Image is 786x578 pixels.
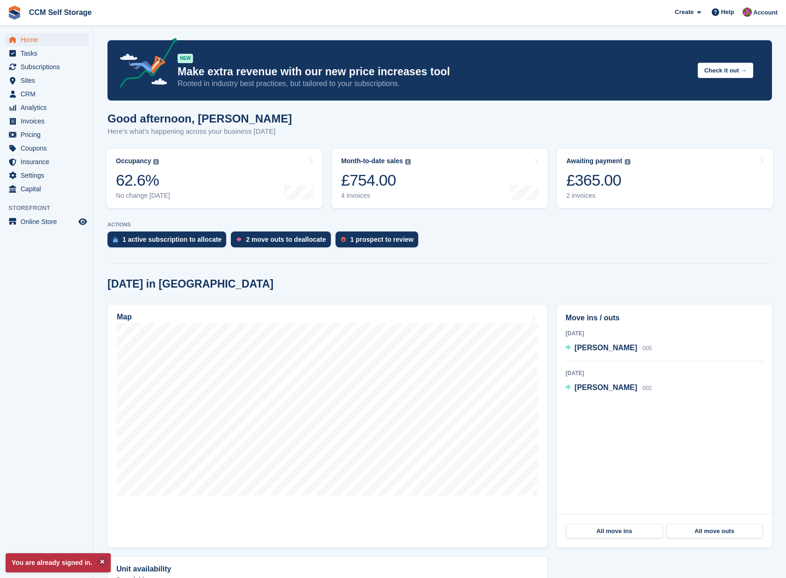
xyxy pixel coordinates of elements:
[566,171,630,190] div: £365.00
[21,128,77,141] span: Pricing
[107,112,292,125] h1: Good afternoon, [PERSON_NAME]
[743,7,752,17] img: Tracy St Clair
[753,8,778,17] span: Account
[574,383,637,391] span: [PERSON_NAME]
[116,565,171,573] h2: Unit availability
[77,216,88,227] a: Preview store
[116,192,170,200] div: No change [DATE]
[405,159,411,165] img: icon-info-grey-7440780725fd019a000dd9b08b2336e03edf1995a4989e88bcd33f0948082b44.svg
[153,159,159,165] img: icon-info-grey-7440780725fd019a000dd9b08b2336e03edf1995a4989e88bcd33f0948082b44.svg
[675,7,693,17] span: Create
[107,278,273,290] h2: [DATE] in [GEOGRAPHIC_DATA]
[5,115,88,128] a: menu
[721,7,734,17] span: Help
[341,237,346,242] img: prospect-51fa495bee0391a8d652442698ab0144808aea92771e9ea1ae160a38d050c398.svg
[107,304,547,548] a: Map
[565,312,763,324] h2: Move ins / outs
[666,524,763,539] a: All move outs
[336,231,423,252] a: 1 prospect to review
[5,169,88,182] a: menu
[21,74,77,87] span: Sites
[117,313,132,321] h2: Map
[107,126,292,137] p: Here's what's happening across your business [DATE]
[341,157,403,165] div: Month-to-date sales
[21,169,77,182] span: Settings
[5,155,88,168] a: menu
[236,237,241,242] img: move_outs_to_deallocate_icon-f764333ba52eb49d3ac5e1228854f67142a1ed5810a6f6cc68b1a99e826820c5.svg
[350,236,414,243] div: 1 prospect to review
[112,38,177,91] img: price-adjustments-announcement-icon-8257ccfd72463d97f412b2fc003d46551f7dbcb40ab6d574587a9cd5c0d94...
[566,157,622,165] div: Awaiting payment
[341,171,411,190] div: £754.00
[5,74,88,87] a: menu
[113,237,118,243] img: active_subscription_to_allocate_icon-d502201f5373d7db506a760aba3b589e785aa758c864c3986d89f69b8ff3...
[246,236,326,243] div: 2 move outs to deallocate
[625,159,630,165] img: icon-info-grey-7440780725fd019a000dd9b08b2336e03edf1995a4989e88bcd33f0948082b44.svg
[332,149,548,208] a: Month-to-date sales £754.00 4 invoices
[21,60,77,73] span: Subscriptions
[116,171,170,190] div: 62.6%
[7,6,21,20] img: stora-icon-8386f47178a22dfd0bd8f6a31ec36ba5ce8667c1dd55bd0f319d3a0aa187defe.svg
[107,231,231,252] a: 1 active subscription to allocate
[178,79,690,89] p: Rooted in industry best practices, but tailored to your subscriptions.
[21,215,77,228] span: Online Store
[25,5,95,20] a: CCM Self Storage
[122,236,222,243] div: 1 active subscription to allocate
[21,182,77,195] span: Capital
[21,101,77,114] span: Analytics
[21,142,77,155] span: Coupons
[574,344,637,352] span: [PERSON_NAME]
[341,192,411,200] div: 4 invoices
[643,345,652,352] span: 005
[21,47,77,60] span: Tasks
[21,87,77,101] span: CRM
[21,33,77,46] span: Home
[5,142,88,155] a: menu
[178,54,193,63] div: NEW
[566,192,630,200] div: 2 invoices
[698,63,753,78] button: Check it out →
[21,115,77,128] span: Invoices
[8,203,93,213] span: Storefront
[5,33,88,46] a: menu
[565,342,652,354] a: [PERSON_NAME] 005
[5,60,88,73] a: menu
[5,128,88,141] a: menu
[5,215,88,228] a: menu
[5,87,88,101] a: menu
[565,329,763,338] div: [DATE]
[116,157,151,165] div: Occupancy
[557,149,773,208] a: Awaiting payment £365.00 2 invoices
[6,553,111,572] p: You are already signed in.
[565,369,763,377] div: [DATE]
[107,222,772,228] p: ACTIONS
[5,182,88,195] a: menu
[565,382,652,394] a: [PERSON_NAME] 002
[566,524,662,539] a: All move ins
[178,65,690,79] p: Make extra revenue with our new price increases tool
[21,155,77,168] span: Insurance
[643,385,652,391] span: 002
[5,47,88,60] a: menu
[107,149,322,208] a: Occupancy 62.6% No change [DATE]
[231,231,335,252] a: 2 move outs to deallocate
[5,101,88,114] a: menu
